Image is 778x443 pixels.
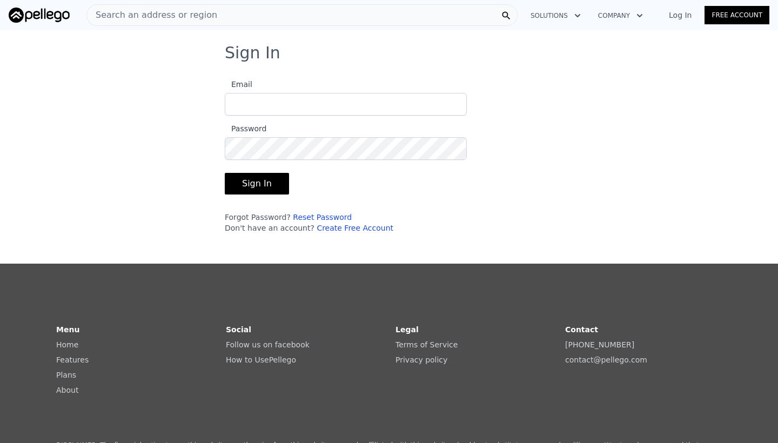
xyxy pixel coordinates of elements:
[225,124,266,133] span: Password
[656,10,705,21] a: Log In
[225,93,467,116] input: Email
[565,355,647,364] a: contact@pellego.com
[56,340,78,349] a: Home
[87,9,217,22] span: Search an address or region
[705,6,769,24] a: Free Account
[395,325,419,334] strong: Legal
[56,355,89,364] a: Features
[225,80,252,89] span: Email
[395,355,447,364] a: Privacy policy
[317,224,393,232] a: Create Free Account
[56,325,79,334] strong: Menu
[293,213,352,222] a: Reset Password
[589,6,652,25] button: Company
[225,43,553,63] h3: Sign In
[225,137,467,160] input: Password
[226,325,251,334] strong: Social
[395,340,458,349] a: Terms of Service
[226,340,310,349] a: Follow us on facebook
[565,340,634,349] a: [PHONE_NUMBER]
[226,355,296,364] a: How to UsePellego
[225,212,467,233] div: Forgot Password? Don't have an account?
[565,325,598,334] strong: Contact
[56,386,78,394] a: About
[9,8,70,23] img: Pellego
[225,173,289,194] button: Sign In
[522,6,589,25] button: Solutions
[56,371,76,379] a: Plans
